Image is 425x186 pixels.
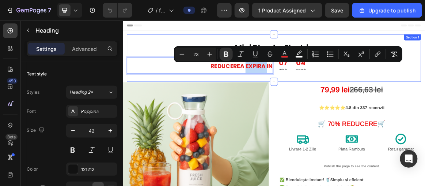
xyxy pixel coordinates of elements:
button: Heading 2* [66,86,117,99]
button: 1 product assigned [252,3,322,18]
div: 450 [7,78,18,84]
p: Settings [36,45,57,53]
div: Open Intercom Messenger [400,150,418,168]
p: minute [227,68,239,74]
span: 1 product assigned [258,7,306,14]
p: Heading [35,26,114,35]
span: Save [331,7,344,14]
div: Text style [27,71,47,77]
iframe: Design area [123,21,425,186]
strong: ⭐⭐⭐⭐⭐ [285,123,323,130]
div: Undo/Redo [103,3,132,18]
div: 07 [227,55,239,68]
h2: Rich Text Editor. Editing area: main [6,53,218,77]
s: 266,63 lei [329,94,377,106]
strong: % REDUCERE [308,145,370,155]
p: 7 [48,6,51,15]
button: 7 [3,3,54,18]
strong: 🛒 70 [284,145,308,155]
div: 04 [251,55,265,68]
strong: 4.8 din 337 recenzii [323,123,380,130]
div: Font [27,108,36,115]
strong: REDUCEREA EXPIRA IN [127,60,217,72]
strong: 79,99 lei [287,94,329,106]
div: Styles [27,89,39,96]
span: fresh juice [159,7,166,14]
div: Editor contextual toolbar [174,46,402,62]
div: Beta [5,134,18,140]
span: Heading 2* [69,89,93,96]
div: Size [27,126,46,135]
p: secunde [251,68,265,74]
button: Upgrade to publish [352,3,422,18]
div: Color [27,166,38,172]
p: Advanced [72,45,97,53]
div: 121212 [81,166,115,173]
div: Poppins [81,108,115,115]
button: Save [325,3,349,18]
div: Upgrade to publish [358,7,416,14]
strong: 🛒 [370,145,381,155]
span: / [156,7,158,14]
